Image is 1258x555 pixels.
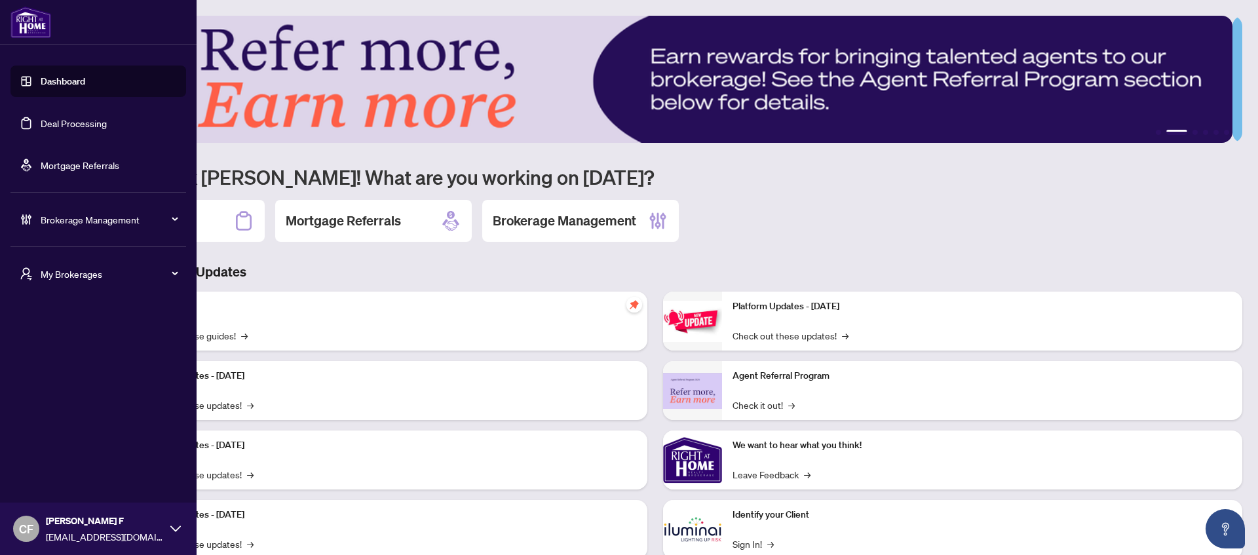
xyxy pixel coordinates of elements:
span: → [247,537,254,551]
p: Platform Updates - [DATE] [138,508,637,522]
p: Platform Updates - [DATE] [138,438,637,453]
span: → [247,398,254,412]
a: Mortgage Referrals [41,159,119,171]
a: Sign In!→ [733,537,774,551]
span: My Brokerages [41,267,177,281]
button: Open asap [1206,509,1245,548]
span: pushpin [626,297,642,313]
p: Self-Help [138,299,637,314]
img: We want to hear what you think! [663,431,722,489]
p: Platform Updates - [DATE] [733,299,1232,314]
span: user-switch [20,267,33,280]
a: Leave Feedback→ [733,467,810,482]
p: We want to hear what you think! [733,438,1232,453]
h3: Brokerage & Industry Updates [68,263,1242,281]
a: Dashboard [41,75,85,87]
img: Platform Updates - June 23, 2025 [663,301,722,342]
span: → [767,537,774,551]
h2: Brokerage Management [493,212,636,230]
img: logo [10,7,51,38]
a: Deal Processing [41,117,107,129]
img: Slide 1 [68,16,1232,143]
span: → [788,398,795,412]
span: → [842,328,848,343]
p: Platform Updates - [DATE] [138,369,637,383]
p: Agent Referral Program [733,369,1232,383]
h1: Welcome back [PERSON_NAME]! What are you working on [DATE]? [68,164,1242,189]
a: Check out these updates!→ [733,328,848,343]
button: 4 [1203,130,1208,135]
button: 1 [1156,130,1161,135]
span: [EMAIL_ADDRESS][DOMAIN_NAME] [46,529,164,544]
button: 2 [1166,130,1187,135]
span: [PERSON_NAME] F [46,514,164,528]
span: CF [19,520,33,538]
span: → [241,328,248,343]
button: 3 [1192,130,1198,135]
p: Identify your Client [733,508,1232,522]
a: Check it out!→ [733,398,795,412]
span: → [804,467,810,482]
img: Agent Referral Program [663,373,722,409]
span: → [247,467,254,482]
span: Brokerage Management [41,212,177,227]
h2: Mortgage Referrals [286,212,401,230]
button: 6 [1224,130,1229,135]
button: 5 [1213,130,1219,135]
